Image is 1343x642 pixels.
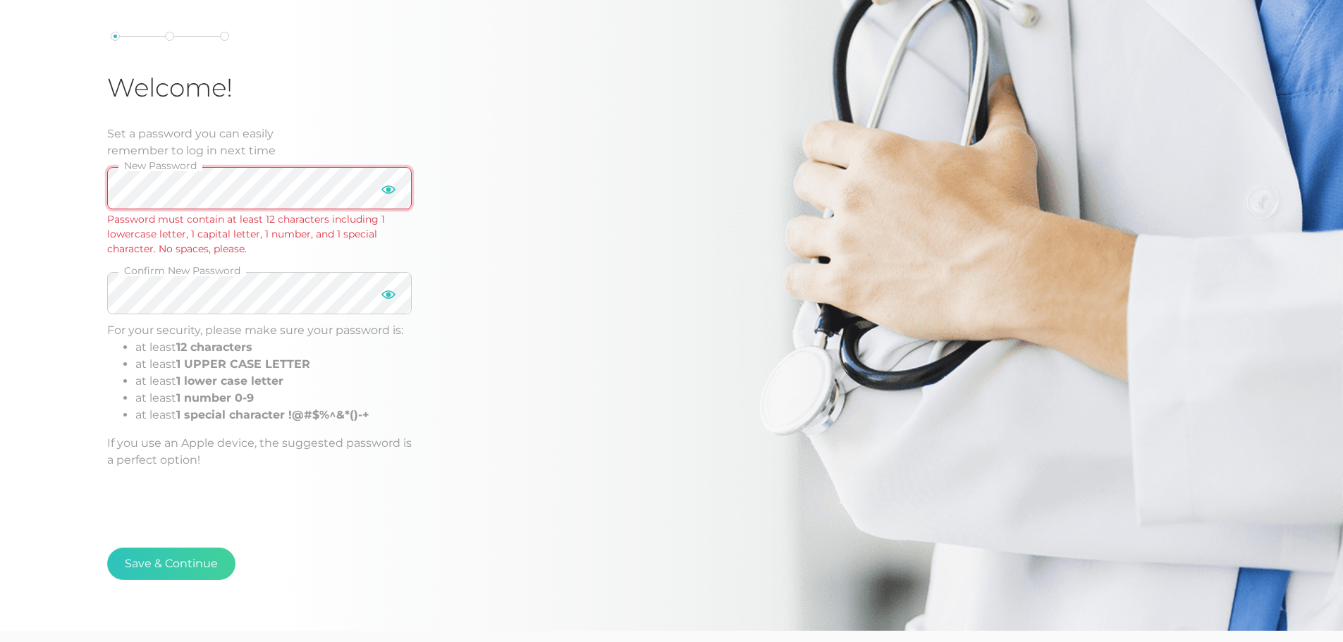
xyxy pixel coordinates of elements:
b: 1 number 0-9 [176,391,254,405]
div: For your security, please make sure your password is: If you use an Apple device, the suggested p... [107,322,412,469]
li: at least [135,407,412,424]
b: 12 characters [176,340,252,354]
button: Save & Continue [107,548,235,580]
li: at least [135,390,412,407]
h1: Welcome! [107,72,412,103]
li: at least [135,356,412,373]
b: 1 special character !@#$%^&*()-+ [176,408,369,421]
b: 1 lower case letter [176,374,283,388]
b: 1 UPPER CASE LETTER [176,357,310,371]
li: at least [135,373,412,390]
div: Password must contain at least 12 characters including 1 lowercase letter, 1 capital letter, 1 nu... [107,212,412,257]
li: at least [135,339,412,356]
div: Set a password you can easily remember to log in next time [107,125,412,159]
